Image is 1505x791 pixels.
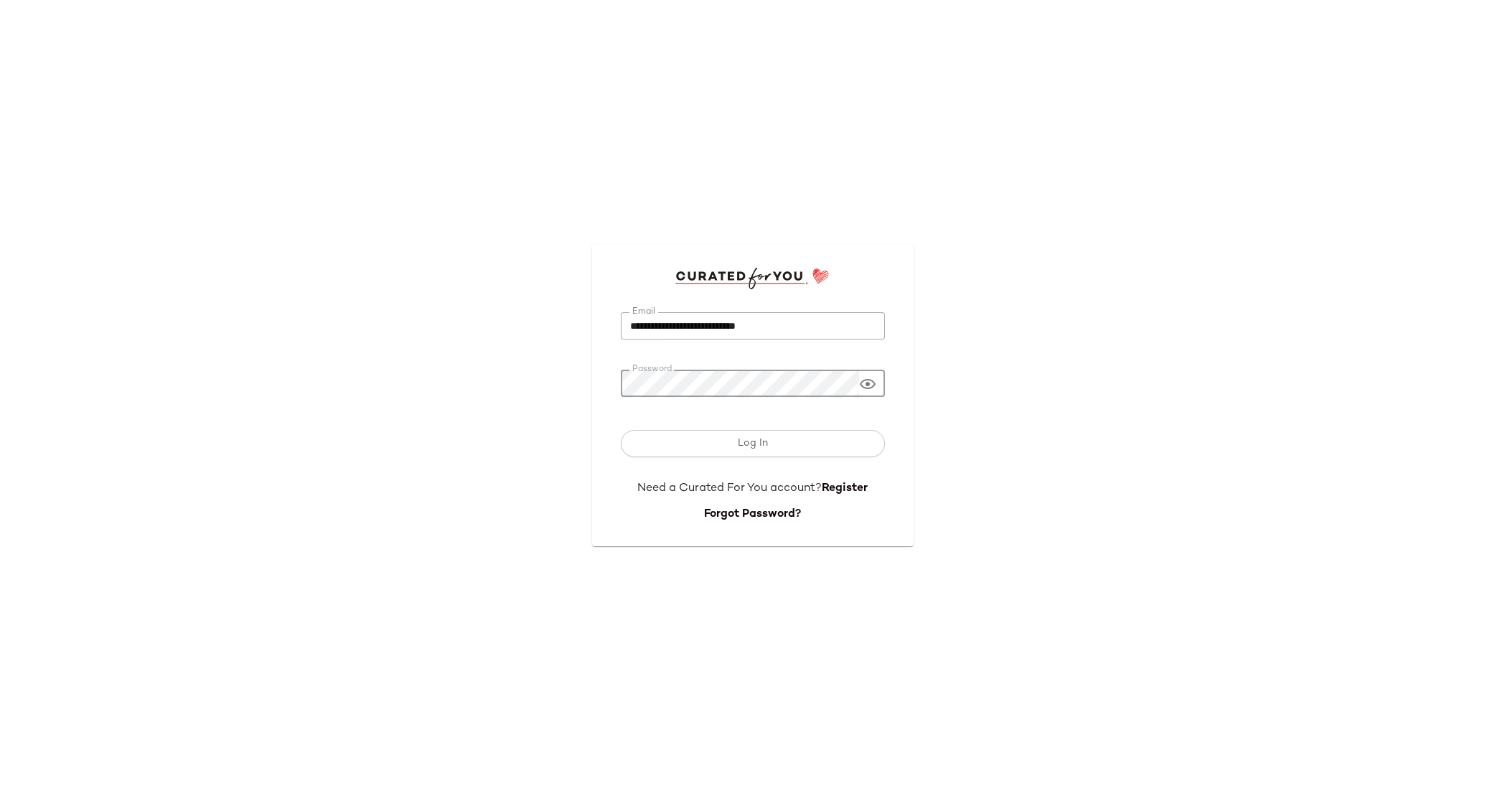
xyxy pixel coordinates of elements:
span: Need a Curated For You account? [637,482,822,495]
button: Log In [621,430,885,457]
img: cfy_login_logo.DGdB1djN.svg [675,268,830,289]
span: Log In [737,438,768,449]
a: Forgot Password? [704,508,801,520]
a: Register [822,482,868,495]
